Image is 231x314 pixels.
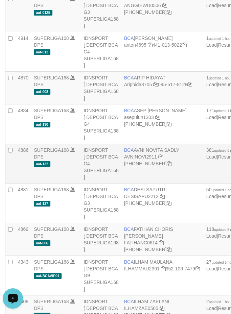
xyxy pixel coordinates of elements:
[160,194,165,199] a: Copy DESISAPU2212 to clipboard
[167,9,171,15] a: Copy 4062213373 to clipboard
[124,226,134,232] span: BCA
[81,72,121,104] td: IDNSPORT [ DEPOSIT BCA SUPERLIGA168 ]
[206,306,217,311] a: Load
[206,194,217,199] a: Load
[81,223,121,256] td: IDNSPORT [ DEPOSIT BCA SUPERLIGA168 ]
[206,154,217,160] a: Load
[34,299,69,304] a: SUPERLIGA168
[31,256,81,295] td: DPS
[31,223,81,256] td: DPS
[121,104,204,144] td: ASEP [PERSON_NAME] [PHONE_NUMBER]
[34,35,69,41] a: SUPERLIGA168
[34,10,52,16] span: aaf-0125
[31,104,81,144] td: DPS
[121,184,204,223] td: DESI SAPUTRI [PHONE_NUMBER]
[81,104,121,144] td: IDNSPORT [ DEPOSIT BCA G4 SUPERLIGA168 ]
[34,75,69,80] a: SUPERLIGA168
[121,223,204,256] td: FATIHAN CHORIS [PERSON_NAME] [PHONE_NUMBER]
[124,75,134,80] span: BCA
[187,82,192,87] a: Copy 0955178128 to clipboard
[167,247,171,252] a: Copy 4062281727 to clipboard
[124,240,158,245] a: FATIHANC0614
[124,259,134,265] span: BCA
[195,266,200,271] a: Copy 3521067479 to clipboard
[31,184,81,223] td: DPS
[34,226,69,232] a: SUPERLIGA168
[15,72,31,104] td: 4870
[15,184,31,223] td: 4881
[81,32,121,72] td: IDNSPORT [ DEPOSIT BCA G4 SUPERLIGA168 ]
[81,256,121,295] td: IDNSPORT [ DEPOSIT BCA G9 SUPERLIGA168 ]
[162,3,167,8] a: Copy ANGGIEWU0506 to clipboard
[124,3,161,8] a: ANGGIEWU0506
[124,194,159,199] a: DESISAPU2212
[3,3,23,23] button: Open LiveChat chat widget
[81,144,121,184] td: IDNSPORT [ DEPOSIT BCA G4 SUPERLIGA168 ]
[124,187,134,192] span: BCA
[206,3,217,8] a: Load
[124,299,134,304] span: BCA
[206,266,217,271] a: Load
[15,223,31,256] td: 4869
[34,147,69,153] a: SUPERLIGA168
[81,184,121,223] td: IDNSPORT [ DEPOSIT BCA G3 SUPERLIGA168 ]
[124,108,134,113] span: BCA
[206,233,217,239] a: Load
[160,306,164,311] a: Copy ILHAMZAE0505 to clipboard
[34,273,62,279] span: aaf-BCAVIP01
[124,42,146,48] a: anton4695
[34,122,50,127] span: aaf-130
[15,104,31,144] td: 4884
[34,89,50,95] span: aaf-008
[121,256,204,295] td: ILHAM MAULANA 352-106-7479
[167,200,171,206] a: Copy 4062280453 to clipboard
[31,144,81,184] td: DPS
[34,187,69,192] a: SUPERLIGA168
[206,82,217,87] a: Load
[159,240,164,245] a: Copy FATIHANC0614 to clipboard
[121,72,204,104] td: ARIP HIDAYAT 095-517-8128
[34,259,69,265] a: SUPERLIGA168
[15,32,31,72] td: 4914
[167,121,171,127] a: Copy 4062281875 to clipboard
[182,42,187,48] a: Copy 4410135022 to clipboard
[148,42,153,48] a: Copy anton4695 to clipboard
[153,82,158,87] a: Copy Ariphida8705 to clipboard
[124,115,154,120] a: asepulun1303
[34,49,50,55] span: aaf-012
[124,35,134,41] span: BCA
[155,115,160,120] a: Copy asepulun1303 to clipboard
[167,161,171,166] a: Copy 4062280135 to clipboard
[124,266,160,271] a: ILHAMMAU2391
[34,161,50,167] span: aaf-132
[161,266,166,271] a: Copy ILHAMMAU2391 to clipboard
[15,256,31,295] td: 4343
[124,147,134,153] span: BCA
[206,115,217,120] a: Load
[121,32,204,72] td: [PERSON_NAME] 441-013-5022
[124,82,152,87] a: Ariphida8705
[34,240,50,246] span: aaf-006
[124,154,157,160] a: AVNINOVI2911
[121,144,204,184] td: AVNI NOVITA SADLY [PHONE_NUMBER]
[34,201,50,207] span: aaf-127
[206,42,217,48] a: Load
[31,32,81,72] td: DPS
[124,306,158,311] a: ILHAMZAE0505
[15,144,31,184] td: 4886
[158,154,163,160] a: Copy AVNINOVI2911 to clipboard
[31,72,81,104] td: DPS
[34,108,69,113] a: SUPERLIGA168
